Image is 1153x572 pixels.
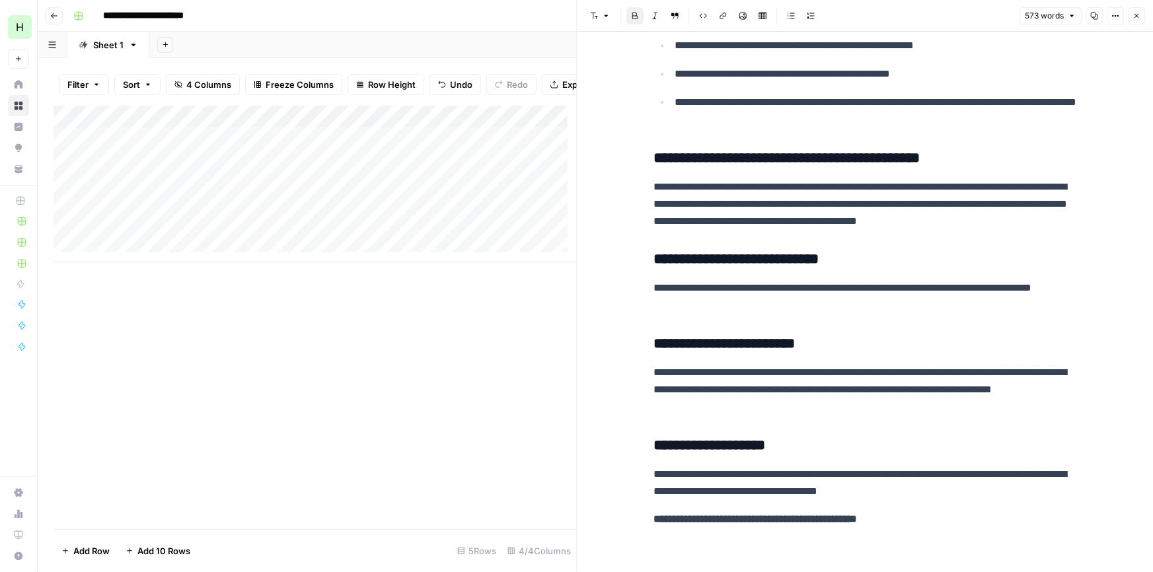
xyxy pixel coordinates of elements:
[507,78,528,91] span: Redo
[67,78,89,91] span: Filter
[368,78,416,91] span: Row Height
[73,544,110,557] span: Add Row
[8,95,29,116] a: Browse
[8,159,29,180] a: Your Data
[486,74,537,95] button: Redo
[502,540,577,561] div: 4/4 Columns
[54,540,118,561] button: Add Row
[8,524,29,546] a: Learning Hub
[245,74,342,95] button: Freeze Columns
[93,38,124,52] div: Sheet 1
[266,78,334,91] span: Freeze Columns
[8,503,29,524] a: Usage
[8,11,29,44] button: Workspace: Hasbrook
[8,137,29,159] a: Opportunities
[118,540,198,561] button: Add 10 Rows
[186,78,231,91] span: 4 Columns
[8,116,29,137] a: Insights
[542,74,618,95] button: Export CSV
[166,74,240,95] button: 4 Columns
[67,32,149,58] a: Sheet 1
[8,546,29,567] button: Help + Support
[16,19,24,35] span: H
[137,544,190,557] span: Add 10 Rows
[450,78,472,91] span: Undo
[8,74,29,95] a: Home
[8,482,29,503] a: Settings
[114,74,161,95] button: Sort
[429,74,481,95] button: Undo
[452,540,502,561] div: 5 Rows
[123,78,140,91] span: Sort
[562,78,609,91] span: Export CSV
[348,74,424,95] button: Row Height
[1025,10,1064,22] span: 573 words
[59,74,109,95] button: Filter
[1019,7,1082,24] button: 573 words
